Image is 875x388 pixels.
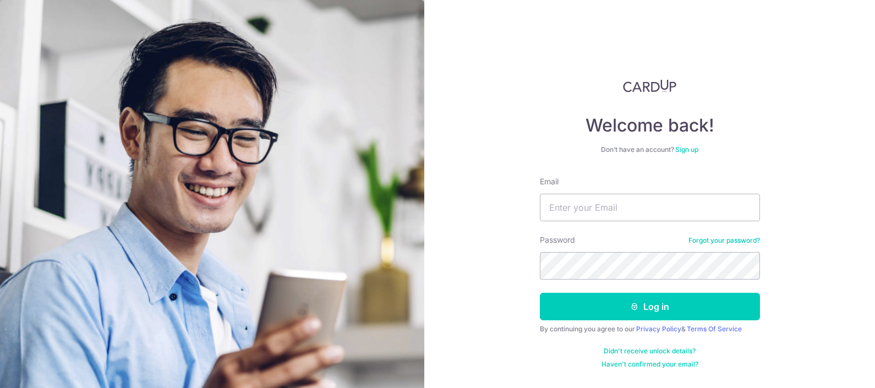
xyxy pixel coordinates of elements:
[540,234,575,245] label: Password
[636,325,681,333] a: Privacy Policy
[675,145,698,154] a: Sign up
[540,176,559,187] label: Email
[540,145,760,154] div: Don’t have an account?
[688,236,760,245] a: Forgot your password?
[601,360,698,369] a: Haven't confirmed your email?
[687,325,742,333] a: Terms Of Service
[540,194,760,221] input: Enter your Email
[540,325,760,334] div: By continuing you agree to our &
[604,347,696,356] a: Didn't receive unlock details?
[540,114,760,136] h4: Welcome back!
[623,79,677,92] img: CardUp Logo
[540,293,760,320] button: Log in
